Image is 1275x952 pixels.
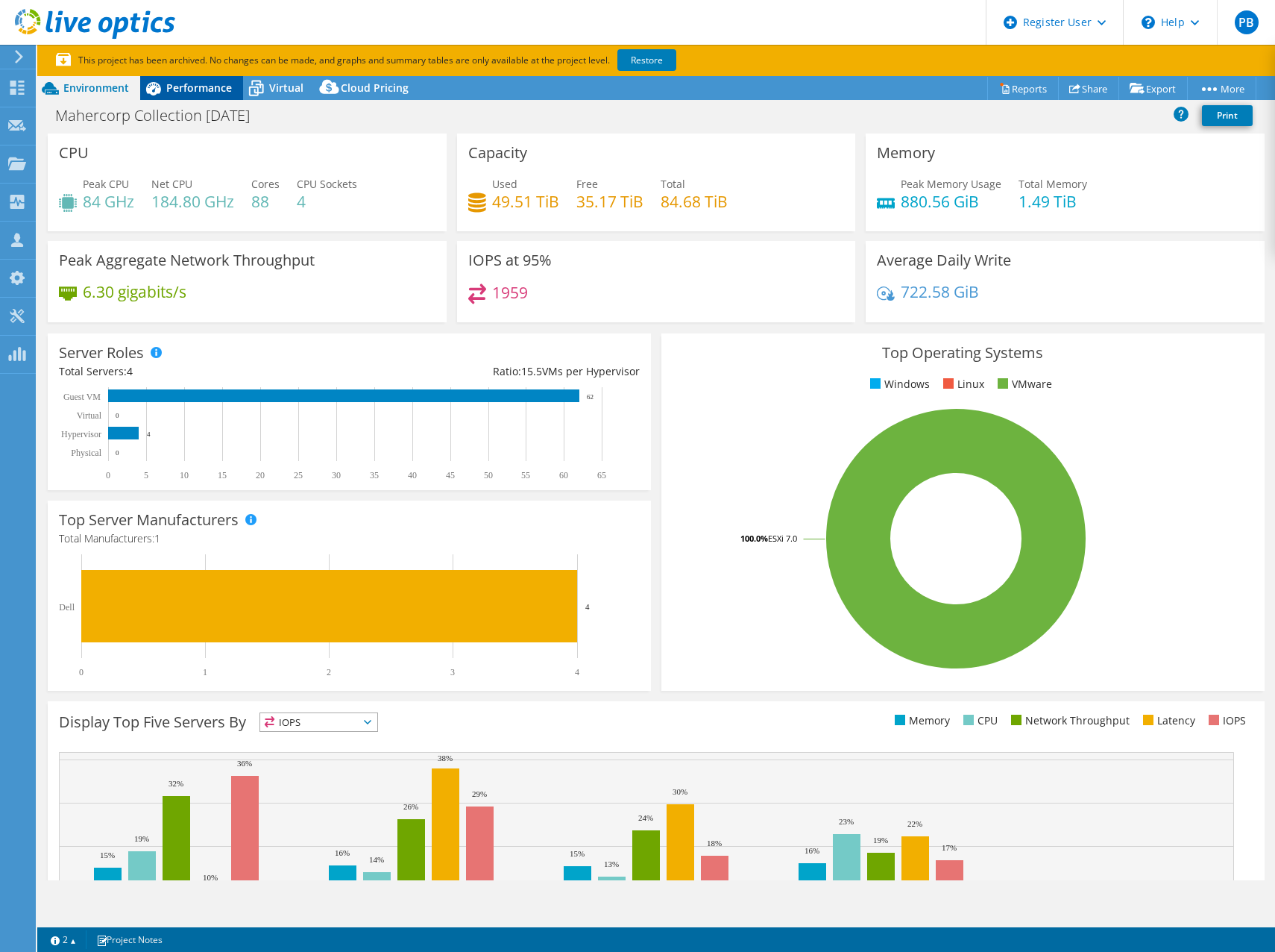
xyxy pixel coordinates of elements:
[260,713,377,731] span: IOPS
[987,77,1059,100] a: Reports
[740,533,768,544] tspan: 100.0%
[237,759,252,768] text: 36%
[939,376,984,392] li: Linux
[40,930,86,949] a: 2
[707,839,722,848] text: 18%
[403,802,418,811] text: 26%
[154,531,160,545] span: 1
[873,836,888,845] text: 19%
[492,177,517,191] span: Used
[166,81,232,95] span: Performance
[327,667,331,677] text: 2
[1235,10,1259,34] span: PB
[106,470,110,480] text: 0
[587,393,594,401] text: 62
[59,145,89,161] h3: CPU
[83,284,186,300] h4: 6.30 gigabits/s
[576,193,643,210] h4: 35.17 TiB
[1205,713,1246,729] li: IOPS
[147,430,151,438] text: 4
[1142,16,1155,29] svg: \n
[559,470,568,480] text: 60
[661,193,728,210] h4: 84.68 TiB
[1202,105,1253,126] a: Print
[1187,77,1256,100] a: More
[570,849,585,858] text: 15%
[673,345,1253,361] h3: Top Operating Systems
[521,364,542,378] span: 15.5
[1007,713,1130,729] li: Network Throughput
[218,470,227,480] text: 15
[297,177,357,191] span: CPU Sockets
[901,284,979,300] h4: 722.58 GiB
[61,429,101,439] text: Hypervisor
[203,873,218,882] text: 10%
[585,602,590,611] text: 4
[1118,77,1188,100] a: Export
[1058,77,1119,100] a: Share
[251,177,280,191] span: Cores
[638,813,653,822] text: 24%
[127,364,133,378] span: 4
[877,252,1011,269] h3: Average Daily Write
[134,834,149,843] text: 19%
[335,848,350,857] text: 16%
[907,819,922,828] text: 22%
[492,284,528,301] h4: 1959
[446,470,455,480] text: 45
[575,667,579,677] text: 4
[1139,713,1195,729] li: Latency
[341,81,409,95] span: Cloud Pricing
[251,193,280,210] h4: 88
[59,530,640,547] h4: Total Manufacturers:
[468,145,527,161] h3: Capacity
[597,470,606,480] text: 65
[468,252,552,269] h3: IOPS at 95%
[484,470,493,480] text: 50
[805,846,819,855] text: 16%
[59,363,349,380] div: Total Servers:
[83,177,129,191] span: Peak CPU
[438,754,453,762] text: 38%
[994,376,1052,392] li: VMware
[63,392,101,402] text: Guest VM
[59,345,144,361] h3: Server Roles
[901,193,1001,210] h4: 880.56 GiB
[661,177,685,191] span: Total
[332,470,341,480] text: 30
[1019,193,1087,210] h4: 1.49 TiB
[604,859,619,868] text: 13%
[960,713,998,729] li: CPU
[59,512,239,528] h3: Top Server Manufacturers
[576,177,598,191] span: Free
[151,177,192,191] span: Net CPU
[866,376,930,392] li: Windows
[521,470,530,480] text: 55
[144,470,148,480] text: 5
[349,363,639,380] div: Ratio: VMs per Hypervisor
[180,470,189,480] text: 10
[450,667,455,677] text: 3
[100,851,115,859] text: 15%
[294,470,303,480] text: 25
[59,602,75,613] text: Dell
[297,193,357,210] h4: 4
[408,470,417,480] text: 40
[942,843,957,852] text: 17%
[83,193,134,210] h4: 84 GHz
[59,252,315,269] h3: Peak Aggregate Network Throughput
[492,193,559,210] h4: 49.51 TiB
[370,470,379,480] text: 35
[901,177,1001,191] span: Peak Memory Usage
[256,470,265,480] text: 20
[369,855,384,864] text: 14%
[768,533,797,544] tspan: ESXi 7.0
[56,52,787,69] p: This project has been archived. No changes can be made, and graphs and summary tables are only av...
[269,81,303,95] span: Virtual
[116,449,119,457] text: 0
[617,49,676,71] a: Restore
[839,817,854,826] text: 23%
[877,145,935,161] h3: Memory
[673,787,687,796] text: 30%
[1019,177,1087,191] span: Total Memory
